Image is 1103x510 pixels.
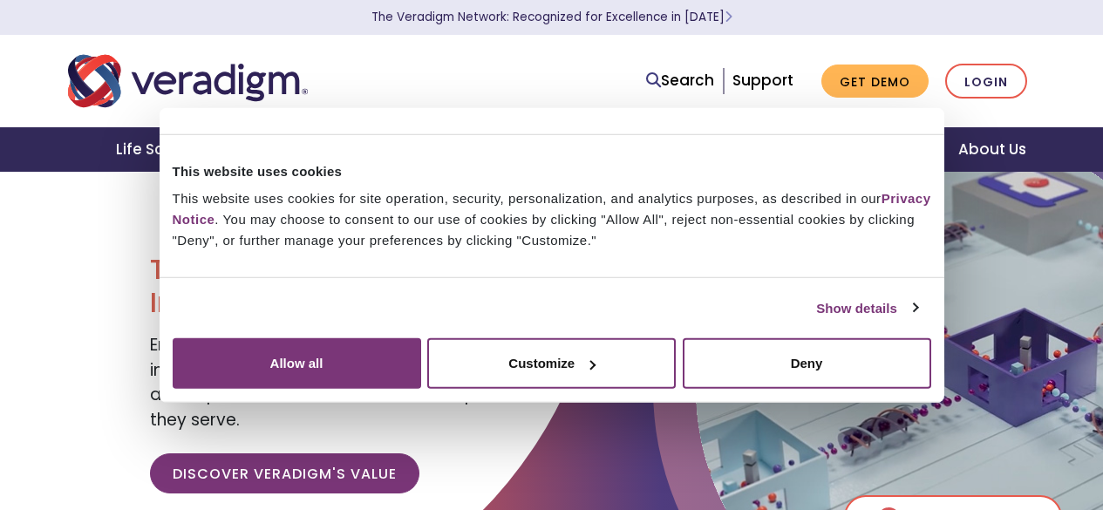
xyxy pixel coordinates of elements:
a: Privacy Notice [173,191,931,227]
a: The Veradigm Network: Recognized for Excellence in [DATE]Learn More [371,9,732,25]
h1: Transforming Health, Insightfully® [150,253,538,320]
span: Learn More [725,9,732,25]
a: Search [646,69,714,92]
a: Login [945,64,1027,99]
div: This website uses cookies for site operation, security, personalization, and analytics purposes, ... [173,188,931,251]
a: Support [732,70,793,91]
img: Veradigm logo [68,52,308,110]
a: Get Demo [821,65,929,99]
a: Discover Veradigm's Value [150,453,419,493]
button: Deny [683,338,931,389]
div: This website uses cookies [173,160,931,181]
span: Empowering our clients with trusted data, insights, and solutions to help reduce costs and improv... [150,333,534,432]
button: Customize [427,338,676,389]
button: Allow all [173,338,421,389]
a: About Us [937,127,1047,172]
a: Show details [816,297,917,318]
a: Life Sciences [95,127,240,172]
